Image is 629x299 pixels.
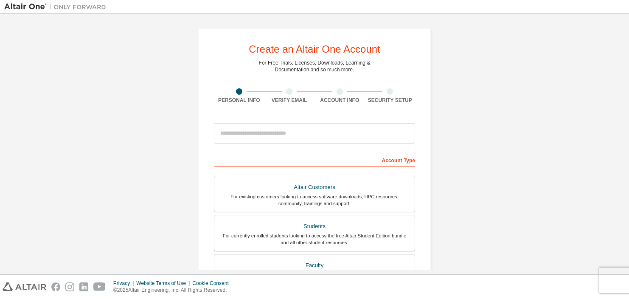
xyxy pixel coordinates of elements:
[4,3,110,11] img: Altair One
[314,97,365,104] div: Account Info
[219,193,410,207] div: For existing customers looking to access software downloads, HPC resources, community, trainings ...
[93,282,106,291] img: youtube.svg
[219,181,410,193] div: Altair Customers
[192,280,233,287] div: Cookie Consent
[264,97,315,104] div: Verify Email
[113,280,136,287] div: Privacy
[365,97,416,104] div: Security Setup
[113,287,234,294] p: © 2025 Altair Engineering, Inc. All Rights Reserved.
[219,260,410,271] div: Faculty
[51,282,60,291] img: facebook.svg
[219,220,410,232] div: Students
[214,97,264,104] div: Personal Info
[65,282,74,291] img: instagram.svg
[79,282,88,291] img: linkedin.svg
[259,59,371,73] div: For Free Trials, Licenses, Downloads, Learning & Documentation and so much more.
[214,153,415,166] div: Account Type
[3,282,46,291] img: altair_logo.svg
[219,232,410,246] div: For currently enrolled students looking to access the free Altair Student Edition bundle and all ...
[249,44,380,54] div: Create an Altair One Account
[136,280,192,287] div: Website Terms of Use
